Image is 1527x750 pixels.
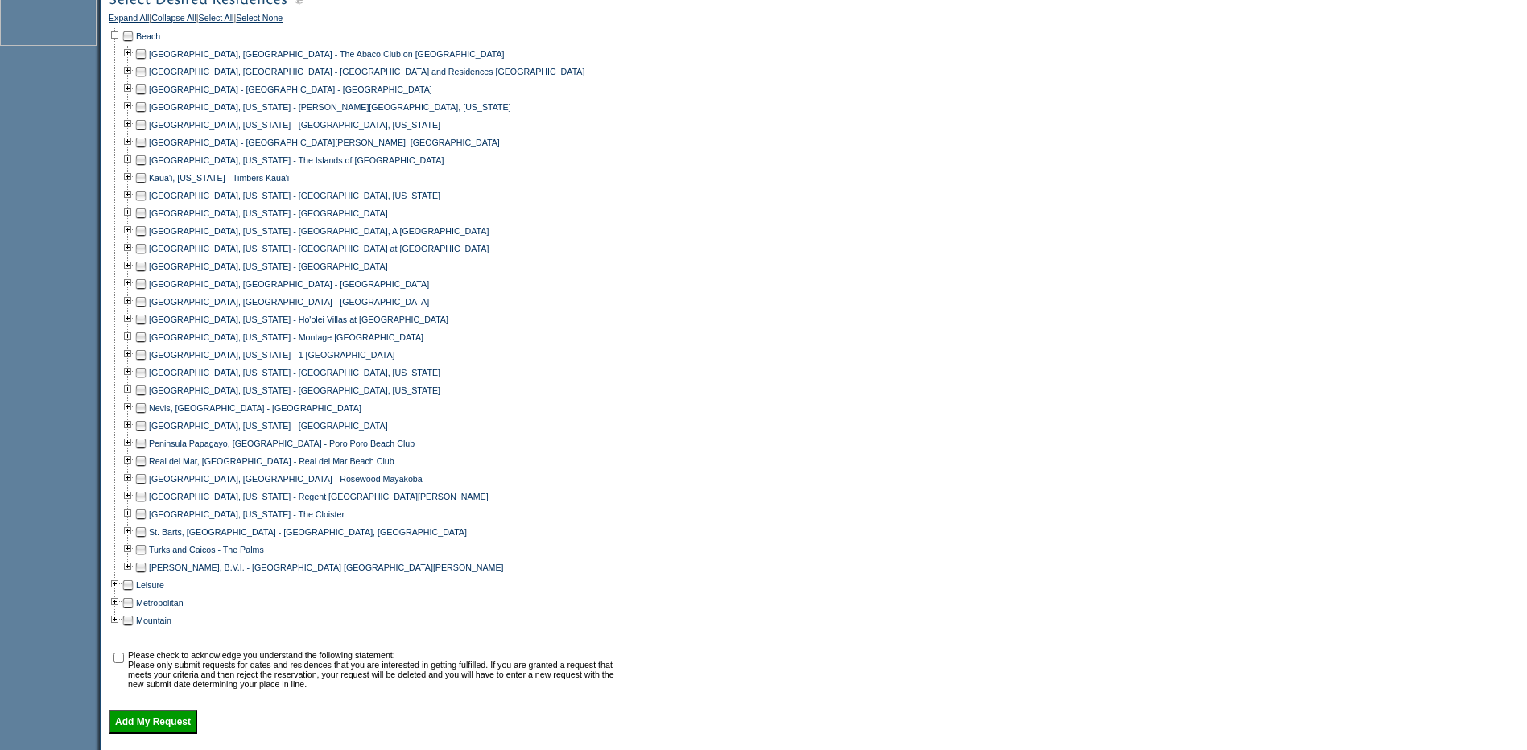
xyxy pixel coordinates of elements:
[149,155,444,165] a: [GEOGRAPHIC_DATA], [US_STATE] - The Islands of [GEOGRAPHIC_DATA]
[149,439,415,448] a: Peninsula Papagayo, [GEOGRAPHIC_DATA] - Poro Poro Beach Club
[149,262,388,271] a: [GEOGRAPHIC_DATA], [US_STATE] - [GEOGRAPHIC_DATA]
[149,173,289,183] a: Kaua'i, [US_STATE] - Timbers Kaua'i
[149,509,345,519] a: [GEOGRAPHIC_DATA], [US_STATE] - The Cloister
[109,13,620,27] div: | | |
[149,474,423,484] a: [GEOGRAPHIC_DATA], [GEOGRAPHIC_DATA] - Rosewood Mayakoba
[136,598,184,608] a: Metropolitan
[149,297,429,307] a: [GEOGRAPHIC_DATA], [GEOGRAPHIC_DATA] - [GEOGRAPHIC_DATA]
[149,49,505,59] a: [GEOGRAPHIC_DATA], [GEOGRAPHIC_DATA] - The Abaco Club on [GEOGRAPHIC_DATA]
[149,403,361,413] a: Nevis, [GEOGRAPHIC_DATA] - [GEOGRAPHIC_DATA]
[149,208,388,218] a: [GEOGRAPHIC_DATA], [US_STATE] - [GEOGRAPHIC_DATA]
[149,562,504,572] a: [PERSON_NAME], B.V.I. - [GEOGRAPHIC_DATA] [GEOGRAPHIC_DATA][PERSON_NAME]
[236,13,283,27] a: Select None
[149,350,395,360] a: [GEOGRAPHIC_DATA], [US_STATE] - 1 [GEOGRAPHIC_DATA]
[199,13,234,27] a: Select All
[149,332,423,342] a: [GEOGRAPHIC_DATA], [US_STATE] - Montage [GEOGRAPHIC_DATA]
[149,67,584,76] a: [GEOGRAPHIC_DATA], [GEOGRAPHIC_DATA] - [GEOGRAPHIC_DATA] and Residences [GEOGRAPHIC_DATA]
[149,315,448,324] a: [GEOGRAPHIC_DATA], [US_STATE] - Ho'olei Villas at [GEOGRAPHIC_DATA]
[109,13,149,27] a: Expand All
[109,710,197,734] input: Add My Request
[149,226,489,236] a: [GEOGRAPHIC_DATA], [US_STATE] - [GEOGRAPHIC_DATA], A [GEOGRAPHIC_DATA]
[136,616,171,625] a: Mountain
[128,650,618,689] td: Please check to acknowledge you understand the following statement: Please only submit requests f...
[149,385,440,395] a: [GEOGRAPHIC_DATA], [US_STATE] - [GEOGRAPHIC_DATA], [US_STATE]
[151,13,196,27] a: Collapse All
[149,421,388,431] a: [GEOGRAPHIC_DATA], [US_STATE] - [GEOGRAPHIC_DATA]
[149,138,500,147] a: [GEOGRAPHIC_DATA] - [GEOGRAPHIC_DATA][PERSON_NAME], [GEOGRAPHIC_DATA]
[136,31,160,41] a: Beach
[149,456,394,466] a: Real del Mar, [GEOGRAPHIC_DATA] - Real del Mar Beach Club
[149,102,511,112] a: [GEOGRAPHIC_DATA], [US_STATE] - [PERSON_NAME][GEOGRAPHIC_DATA], [US_STATE]
[149,527,467,537] a: St. Barts, [GEOGRAPHIC_DATA] - [GEOGRAPHIC_DATA], [GEOGRAPHIC_DATA]
[149,84,432,94] a: [GEOGRAPHIC_DATA] - [GEOGRAPHIC_DATA] - [GEOGRAPHIC_DATA]
[136,580,164,590] a: Leisure
[149,545,264,554] a: Turks and Caicos - The Palms
[149,191,440,200] a: [GEOGRAPHIC_DATA], [US_STATE] - [GEOGRAPHIC_DATA], [US_STATE]
[149,244,489,253] a: [GEOGRAPHIC_DATA], [US_STATE] - [GEOGRAPHIC_DATA] at [GEOGRAPHIC_DATA]
[149,368,440,377] a: [GEOGRAPHIC_DATA], [US_STATE] - [GEOGRAPHIC_DATA], [US_STATE]
[149,120,440,130] a: [GEOGRAPHIC_DATA], [US_STATE] - [GEOGRAPHIC_DATA], [US_STATE]
[149,492,489,501] a: [GEOGRAPHIC_DATA], [US_STATE] - Regent [GEOGRAPHIC_DATA][PERSON_NAME]
[149,279,429,289] a: [GEOGRAPHIC_DATA], [GEOGRAPHIC_DATA] - [GEOGRAPHIC_DATA]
